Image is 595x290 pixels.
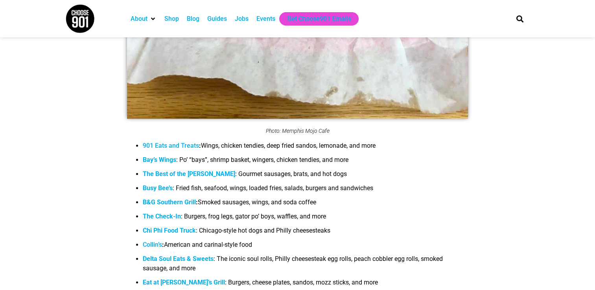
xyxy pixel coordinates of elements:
strong: : [196,198,198,206]
a: 901 Eats and Treats [143,142,199,149]
a: B&G Southern Grill [143,198,196,206]
a: Busy Bee’s [143,184,173,192]
a: Collin’s [143,241,162,248]
a: Eat at [PERSON_NAME]’s Grill [143,279,225,286]
li: Wings, chicken tendies, deep fried sandos, lemonade, and more [143,141,468,155]
a: Jobs [235,14,249,24]
li: : Burgers, frog legs, gator po’ boys, waffles, and more [143,212,468,226]
a: Blog [187,14,199,24]
li: : Fried fish, seafood, wings, loaded fries, salads, burgers and sandwiches [143,184,468,198]
a: Chi Phi Food Truck [143,227,196,234]
a: Guides [207,14,227,24]
a: Shop [164,14,179,24]
strong: : [143,241,164,248]
li: : Chicago-style hot dogs and Philly cheesesteaks [143,226,468,240]
div: About [127,12,160,26]
a: The Best of the [PERSON_NAME] [143,170,235,178]
li: : Gourmet sausages, brats, and hot dogs [143,169,468,184]
li: : Po’ “bays”, shrimp basket, wingers, chicken tendies, and more [143,155,468,169]
strong: : [143,142,201,149]
a: Get Choose901 Emails [287,14,351,24]
a: The Check-In [143,213,181,220]
a: Bay’s Wings [143,156,176,163]
li: Smoked sausages, wings, and soda coffee [143,198,468,212]
figcaption: Photo: Memphis Mojo Cafe [127,128,468,134]
li: : The iconic soul rolls, Philly cheesesteak egg rolls, peach cobbler egg rolls, smoked sausage, a... [143,254,468,278]
nav: Main nav [127,12,503,26]
div: Search [513,12,526,25]
li: American and carinal-style food [143,240,468,254]
a: Delta Soul Eats & Sweets [143,255,214,262]
a: Events [256,14,275,24]
a: About [131,14,147,24]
